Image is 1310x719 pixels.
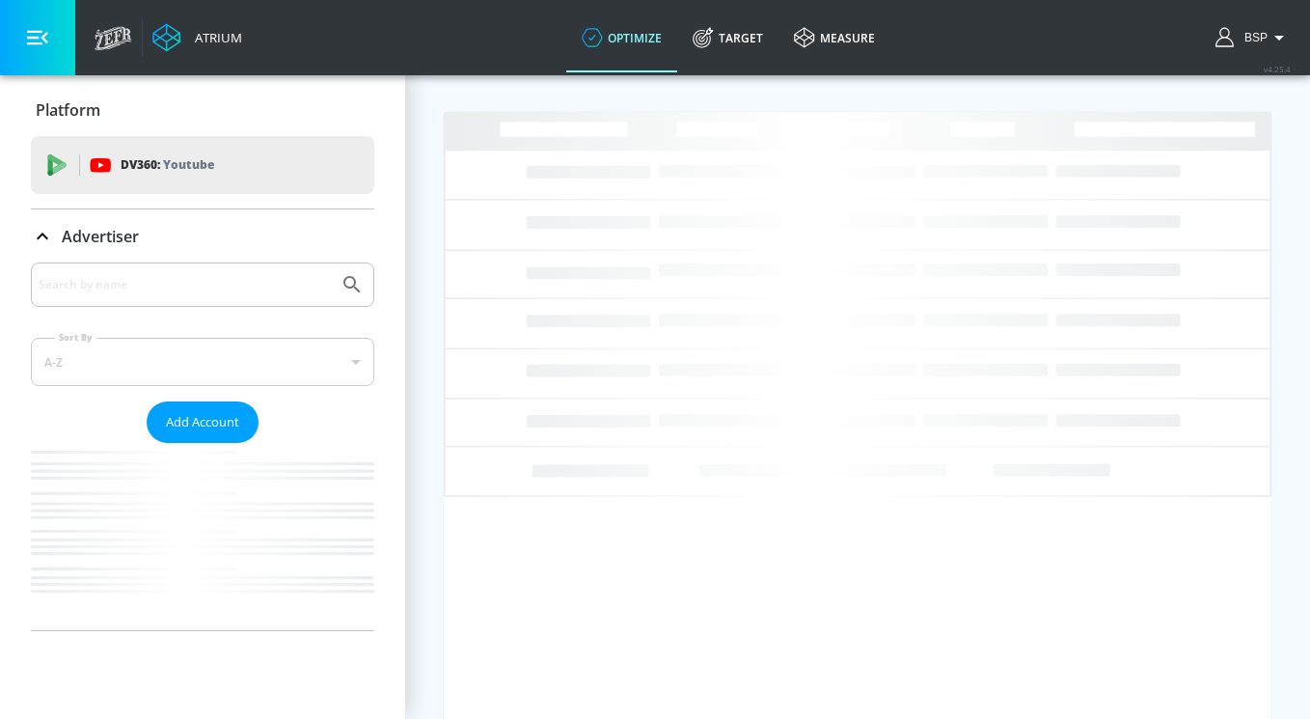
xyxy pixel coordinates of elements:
div: Atrium [187,29,242,46]
span: Add Account [166,411,239,433]
a: optimize [566,3,677,72]
a: Atrium [152,23,242,52]
p: Youtube [163,154,214,175]
div: Advertiser [31,209,374,263]
p: DV360: [121,154,214,176]
label: Sort By [55,331,96,344]
div: Platform [31,83,374,137]
span: login as: bsp_linking@zefr.com [1237,31,1268,44]
a: measure [778,3,890,72]
button: Add Account [147,401,259,443]
p: Advertiser [62,226,139,247]
div: A-Z [31,338,374,386]
button: BSP [1215,26,1291,49]
span: v 4.25.4 [1264,64,1291,74]
a: Target [677,3,778,72]
nav: list of Advertiser [31,443,374,630]
p: Platform [36,99,100,121]
div: Advertiser [31,263,374,630]
input: Search by name [39,272,331,297]
div: DV360: Youtube [31,136,374,194]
